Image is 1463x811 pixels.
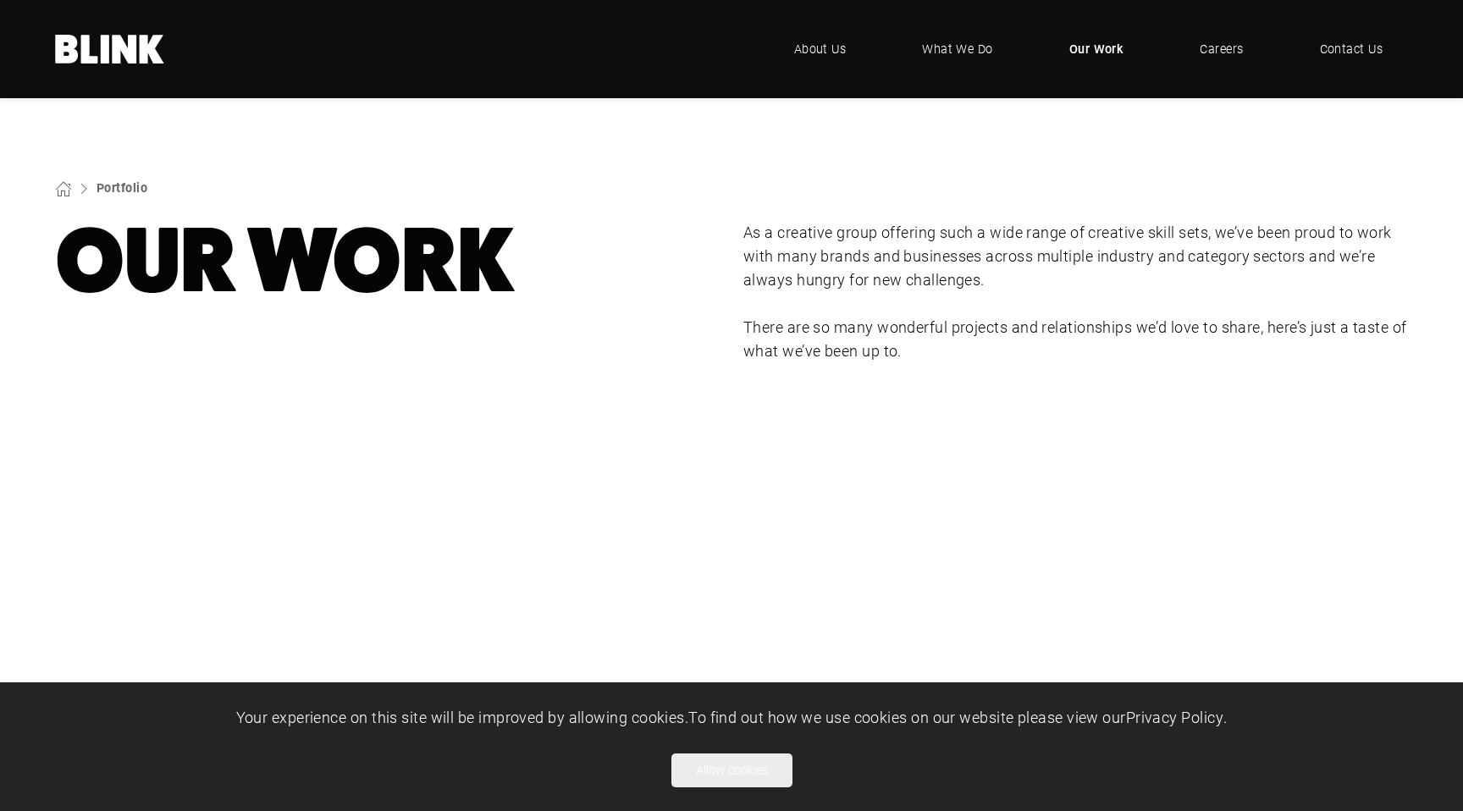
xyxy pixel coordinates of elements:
[769,24,872,74] a: About Us
[55,35,165,63] a: Home
[236,707,1228,727] span: Your experience on this site will be improved by allowing cookies. To find out how we use cookies...
[671,753,792,787] button: Allow cookies
[897,24,1019,74] a: What We Do
[55,221,720,301] h1: Our Work
[97,179,147,196] a: Portfolio
[1069,40,1124,58] span: Our Work
[743,316,1408,363] p: There are so many wonderful projects and relationships we’d love to share, here’s just a taste of...
[743,221,1408,292] p: As a creative group offering such a wide range of creative skill sets, we’ve been proud to work w...
[1174,24,1268,74] a: Careers
[794,40,847,58] span: About Us
[922,40,993,58] span: What We Do
[1200,40,1243,58] span: Careers
[1126,707,1223,727] a: Privacy Policy
[1295,24,1409,74] a: Contact Us
[1320,40,1383,58] span: Contact Us
[1044,24,1150,74] a: Our Work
